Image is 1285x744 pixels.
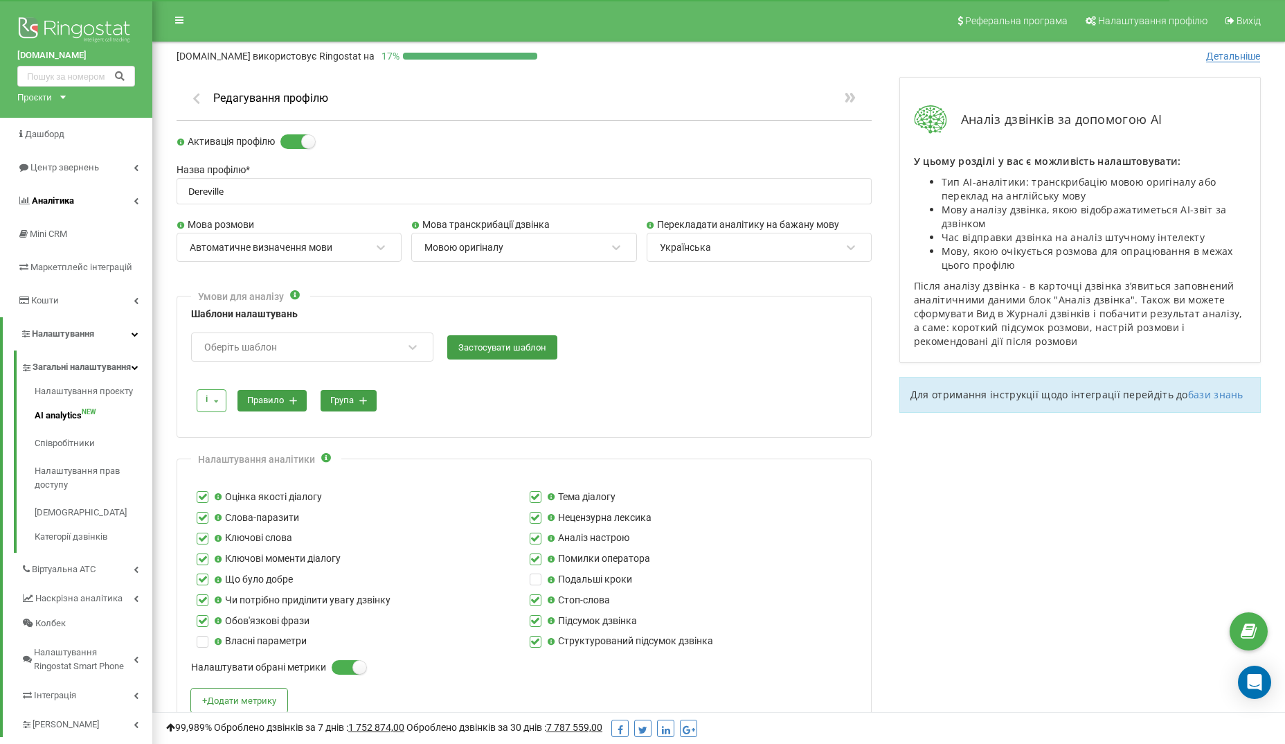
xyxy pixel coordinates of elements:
div: Умови для аналізу [198,290,284,303]
span: Загальні налаштування [33,360,131,374]
span: Центр звернень [30,162,99,172]
span: використовує Ringostat на [253,51,375,62]
label: Аналіз настрою [547,531,629,546]
span: Mini CRM [30,229,67,239]
button: Застосувати шаблон [447,335,557,360]
p: Після аналізу дзвінка - в карточці дзвінка зʼявиться заповнений аналітичними даними блок "Аналіз ... [914,279,1246,348]
div: Open Intercom Messenger [1238,666,1271,699]
label: Слова-паразити [214,511,299,526]
label: Структурований підсумок дзвінка [547,634,713,649]
div: Оберіть шаблон [204,342,277,352]
label: Назва профілю * [177,163,872,178]
a: Інтеграція [21,679,152,708]
div: Проєкти [17,90,52,104]
span: Вихід [1237,15,1261,26]
input: Пошук за номером [17,66,135,87]
span: Оброблено дзвінків за 30 днів : [406,722,602,733]
a: Загальні налаштування [21,351,152,380]
a: [DOMAIN_NAME] [17,48,135,62]
a: [DEMOGRAPHIC_DATA] [35,499,152,526]
button: правило [237,390,307,411]
p: У цьому розділі у вас є можливість налаштовувати: [914,154,1246,168]
a: Категорії дзвінків [35,526,152,544]
a: Віртуальна АТС [21,553,152,582]
div: Аналіз дзвінків за допомогою AI [914,105,1246,134]
label: Активація профілю [177,134,275,150]
a: Наскрізна аналітика [21,582,152,611]
span: Налаштування профілю [1098,15,1207,26]
span: Віртуальна АТС [32,563,96,576]
span: Налаштування [32,328,94,339]
span: Детальніше [1206,51,1260,62]
a: Налаштування проєкту [35,384,152,402]
p: 17 % [375,49,403,63]
span: Маркетплейс інтеграцій [30,262,132,272]
span: Колбек [35,617,66,630]
p: Для отримання інструкції щодо інтеграції перейдіть до [910,388,1250,402]
a: [PERSON_NAME] [21,708,152,737]
span: Аналiтика [32,195,74,206]
li: Мову аналізу дзвінка, якою відображатиметься AI-звіт за дзвінком [942,203,1246,231]
label: Шаблони налаштувань [191,307,857,322]
p: [DOMAIN_NAME] [177,49,375,63]
div: Налаштування аналітики [198,452,315,466]
u: 1 752 874,00 [348,722,404,733]
label: Ключові моменти діалогу [214,551,341,567]
label: Нецензурна лексика [547,511,652,526]
label: Чи потрібно приділити увагу дзвінку [214,593,390,608]
span: Інтеграція [34,689,76,702]
label: Мова розмови [177,218,402,233]
span: Кошти [31,295,59,305]
label: Подальші кроки [547,572,632,587]
a: Налаштування прав доступу [35,457,152,499]
label: Власні параметри [214,634,307,649]
a: Колбек [21,611,152,636]
label: Підсумок дзвінка [547,614,637,629]
a: Налаштування [3,317,152,351]
label: Налаштувати обрані метрики [191,660,326,675]
img: Ringostat logo [17,14,135,48]
label: Обов'язкові фрази [214,614,309,629]
label: Мова транскрибації дзвінка [411,218,636,233]
u: 7 787 559,00 [546,722,602,733]
label: Що було добре [214,572,293,587]
li: Тип AI-аналітики: транскрибацію мовою оригіналу або переклад на англійську мову [942,175,1246,203]
h1: Редагування профілю [213,91,328,105]
div: і [206,393,208,406]
label: Оцінка якості діалогу [214,490,322,505]
label: Тема діалогу [547,490,615,505]
label: Ключові слова [214,531,292,546]
li: Час відправки дзвінка на аналіз штучному інтелекту [942,231,1246,245]
button: група [321,390,377,411]
a: бази знань [1188,388,1243,401]
label: Стоп-слова [547,593,610,608]
button: +Додати метрику [191,689,287,713]
span: Налаштування Ringostat Smart Phone [34,646,134,673]
label: Помилки оператора [547,551,650,567]
a: Налаштування Ringostat Smart Phone [21,636,152,679]
span: Наскрізна аналітика [35,592,123,605]
span: 99,989% [166,722,212,733]
span: Дашборд [25,129,64,139]
div: Українська [660,241,711,254]
input: Назва профілю [177,178,872,205]
label: Перекладати аналітику на бажану мову [647,218,872,233]
span: Оброблено дзвінків за 7 днів : [214,722,404,733]
div: Автоматичне визначення мови [190,241,332,254]
span: [PERSON_NAME] [33,718,99,732]
a: AI analyticsNEW [35,402,152,429]
li: Мову, якою очікується розмова для опрацювання в межах цього профілю [942,245,1246,272]
div: Мовою оригіналу [424,241,503,254]
span: Реферальна програма [965,15,1068,26]
a: Співробітники [35,429,152,457]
